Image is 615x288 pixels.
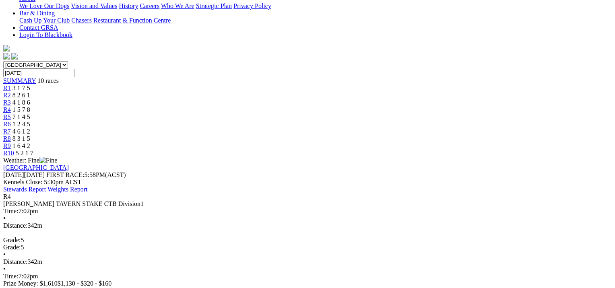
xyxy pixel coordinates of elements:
[3,186,46,193] a: Stewards Report
[12,106,30,113] span: 1 5 7 8
[161,2,194,9] a: Who We Are
[47,186,88,193] a: Weights Report
[3,244,21,251] span: Grade:
[3,121,11,128] a: R6
[3,53,10,60] img: facebook.svg
[3,164,69,171] a: [GEOGRAPHIC_DATA]
[19,24,58,31] a: Contact GRSA
[3,237,21,243] span: Grade:
[3,99,11,106] a: R3
[3,92,11,99] a: R2
[3,45,10,51] img: logo-grsa-white.png
[3,179,606,186] div: Kennels Close: 5:30pm ACST
[19,31,72,38] a: Login To Blackbook
[233,2,271,9] a: Privacy Policy
[3,273,19,280] span: Time:
[12,92,30,99] span: 8 2 6 1
[3,265,6,272] span: •
[71,2,117,9] a: Vision and Values
[37,77,59,84] span: 10 races
[3,208,606,215] div: 7:02pm
[12,84,30,91] span: 3 1 7 5
[12,99,30,106] span: 4 1 8 6
[119,2,138,9] a: History
[3,258,606,265] div: 342m
[12,142,30,149] span: 1 6 4 2
[3,150,14,156] a: R10
[12,135,30,142] span: 8 3 1 5
[19,17,606,24] div: Bar & Dining
[3,208,19,214] span: Time:
[12,113,30,120] span: 7 1 4 5
[3,113,11,120] a: R5
[19,2,606,10] div: About
[3,280,606,287] div: Prize Money: $1,610
[3,251,6,258] span: •
[3,128,11,135] a: R7
[3,244,606,251] div: 5
[3,193,11,200] span: R4
[3,222,606,229] div: 342m
[3,237,606,244] div: 5
[12,121,30,128] span: 1 2 4 5
[19,2,69,9] a: We Love Our Dogs
[3,84,11,91] a: R1
[3,273,606,280] div: 7:02pm
[3,171,45,178] span: [DATE]
[19,10,55,16] a: Bar & Dining
[71,17,171,24] a: Chasers Restaurant & Function Centre
[39,157,57,164] img: Fine
[3,77,36,84] a: SUMMARY
[3,106,11,113] a: R4
[12,128,30,135] span: 4 6 1 2
[3,142,11,149] a: R9
[46,171,84,178] span: FIRST RACE:
[46,171,126,178] span: 5:58PM(ACST)
[19,17,70,24] a: Cash Up Your Club
[3,215,6,222] span: •
[3,171,24,178] span: [DATE]
[3,69,74,77] input: Select date
[58,280,112,287] span: $1,130 - $320 - $160
[3,222,27,229] span: Distance:
[3,157,57,164] span: Weather: Fine
[16,150,33,156] span: 5 2 1 7
[3,258,27,265] span: Distance:
[11,53,18,60] img: twitter.svg
[3,200,606,208] div: [PERSON_NAME] TAVERN STAKE CTB Division1
[3,135,11,142] a: R8
[140,2,159,9] a: Careers
[196,2,232,9] a: Strategic Plan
